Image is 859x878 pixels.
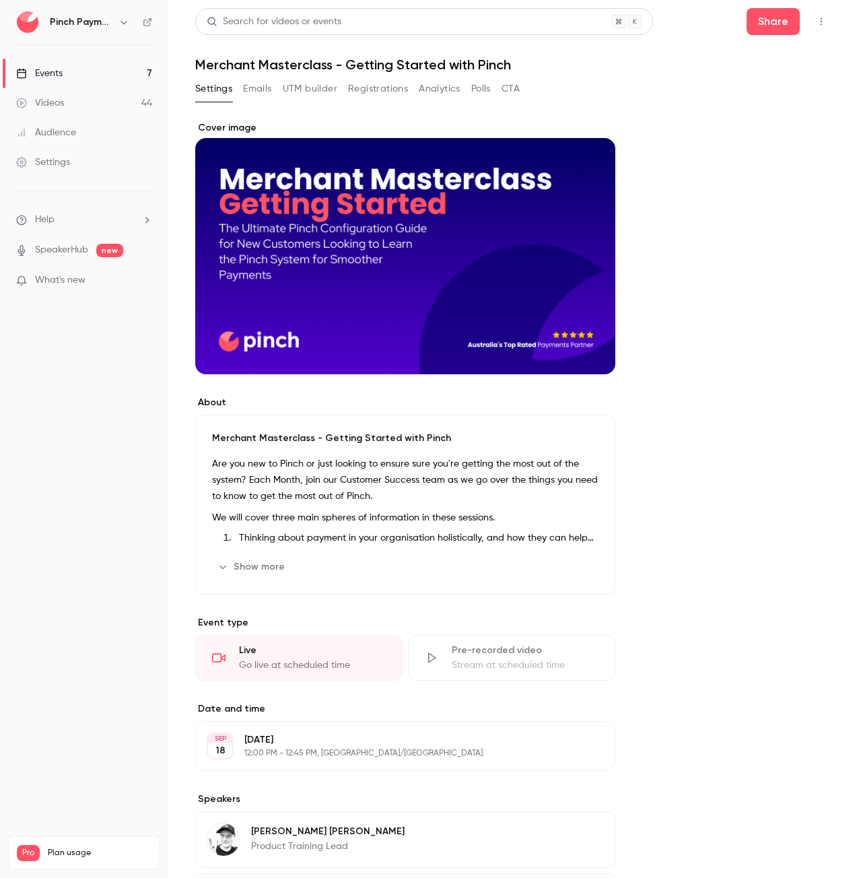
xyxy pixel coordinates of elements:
[212,456,598,504] p: Are you new to Pinch or just looking to ensure sure you're getting the most out of the system? Ea...
[35,273,85,288] span: What's new
[243,78,271,100] button: Emails
[16,213,152,227] li: help-dropdown-opener
[239,644,386,657] div: Live
[195,57,832,73] h1: Merchant Masterclass - Getting Started with Pinch
[244,748,544,759] p: 12:00 PM - 12:45 PM, [GEOGRAPHIC_DATA]/[GEOGRAPHIC_DATA]
[747,8,800,35] button: Share
[212,556,293,578] button: Show more
[195,616,615,630] p: Event type
[195,396,615,409] label: About
[35,213,55,227] span: Help
[408,635,615,681] div: Pre-recorded videoStream at scheduled time
[17,845,40,861] span: Pro
[419,78,460,100] button: Analytics
[283,78,337,100] button: UTM builder
[35,243,88,257] a: SpeakerHub
[195,702,615,716] label: Date and time
[208,734,232,743] div: SEP
[48,848,151,858] span: Plan usage
[136,275,152,287] iframe: Noticeable Trigger
[195,121,615,374] section: Cover image
[16,156,70,169] div: Settings
[244,733,544,747] p: [DATE]
[348,78,408,100] button: Registrations
[234,531,598,545] li: Thinking about payment in your organisation holistically, and how they can help redefine how you ...
[195,635,403,681] div: LiveGo live at scheduled time
[452,658,598,672] div: Stream at scheduled time
[502,78,520,100] button: CTA
[195,78,232,100] button: Settings
[195,121,615,135] label: Cover image
[251,825,405,838] p: [PERSON_NAME] [PERSON_NAME]
[251,840,405,853] p: Product Training Lead
[96,244,123,257] span: new
[452,644,598,657] div: Pre-recorded video
[212,432,598,445] p: Merchant Masterclass - Getting Started with Pinch
[50,15,113,29] h6: Pinch Payments
[212,510,598,526] p: We will cover three main spheres of information in these sessions.
[16,67,63,80] div: Events
[16,96,64,110] div: Videos
[17,11,38,33] img: Pinch Payments
[471,78,491,100] button: Polls
[195,792,615,806] label: Speakers
[195,811,615,868] div: Cameron Taylor[PERSON_NAME] [PERSON_NAME]Product Training Lead
[207,15,341,29] div: Search for videos or events
[215,744,226,757] p: 18
[207,823,240,856] img: Cameron Taylor
[16,126,76,139] div: Audience
[239,658,386,672] div: Go live at scheduled time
